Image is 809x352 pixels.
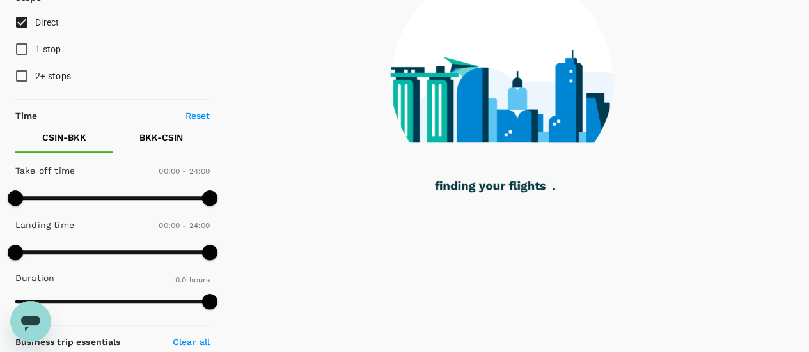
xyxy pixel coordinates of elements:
[553,188,555,190] g: .
[159,221,210,230] span: 00:00 - 24:00
[15,164,75,177] p: Take off time
[435,181,546,193] g: finding your flights
[173,335,210,348] p: Clear all
[35,17,59,27] span: Direct
[185,109,210,122] p: Reset
[15,109,38,122] p: Time
[15,272,54,284] p: Duration
[15,218,74,231] p: Landing time
[35,71,71,81] span: 2+ stops
[159,167,210,176] span: 00:00 - 24:00
[175,275,210,284] span: 0.0 hours
[35,44,61,54] span: 1 stop
[10,301,51,342] iframe: Button to launch messaging window
[15,337,121,347] strong: Business trip essentials
[139,131,183,144] p: BKK - CSIN
[42,131,86,144] p: CSIN - BKK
